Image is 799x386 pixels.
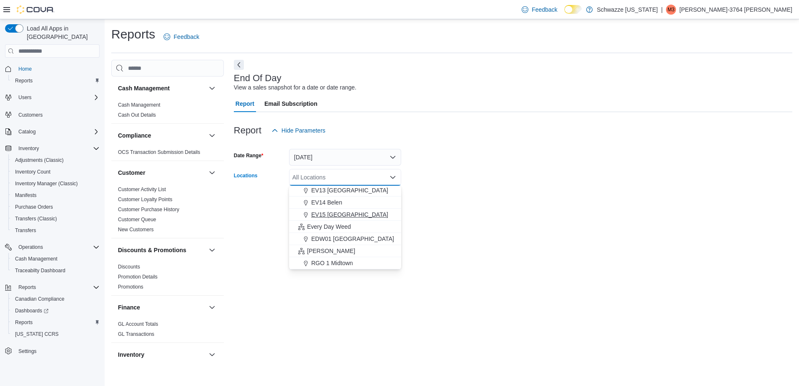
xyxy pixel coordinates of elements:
[2,126,103,138] button: Catalog
[15,346,40,356] a: Settings
[12,294,68,304] a: Canadian Compliance
[8,305,103,317] a: Dashboards
[207,130,217,141] button: Compliance
[118,216,156,223] span: Customer Queue
[15,127,39,137] button: Catalog
[15,157,64,164] span: Adjustments (Classic)
[15,242,46,252] button: Operations
[207,302,217,312] button: Finance
[118,131,205,140] button: Compliance
[532,5,557,14] span: Feedback
[111,319,224,343] div: Finance
[118,331,154,337] span: GL Transactions
[8,213,103,225] button: Transfers (Classic)
[668,5,675,15] span: M3
[311,259,353,267] span: RGO 1 Midtown
[564,5,582,14] input: Dark Mode
[118,217,156,222] a: Customer Queue
[12,179,81,189] a: Inventory Manager (Classic)
[12,179,100,189] span: Inventory Manager (Classic)
[307,222,351,231] span: Every Day Weed
[15,127,100,137] span: Catalog
[15,192,36,199] span: Manifests
[15,169,51,175] span: Inventory Count
[18,66,32,72] span: Home
[12,294,100,304] span: Canadian Compliance
[282,126,325,135] span: Hide Parameters
[666,5,676,15] div: Monique-3764 Valdez
[160,28,202,45] a: Feedback
[15,143,100,153] span: Inventory
[118,206,179,213] span: Customer Purchase History
[12,306,52,316] a: Dashboards
[289,245,401,257] button: [PERSON_NAME]
[118,321,158,327] span: GL Account Totals
[234,73,282,83] h3: End Of Day
[118,246,205,254] button: Discounts & Promotions
[15,64,100,74] span: Home
[15,256,57,262] span: Cash Management
[234,60,244,70] button: Next
[118,321,158,327] a: GL Account Totals
[2,63,103,75] button: Home
[111,100,224,123] div: Cash Management
[15,109,100,120] span: Customers
[118,186,166,193] span: Customer Activity List
[15,307,49,314] span: Dashboards
[2,241,103,253] button: Operations
[12,317,100,327] span: Reports
[12,225,100,235] span: Transfers
[2,92,103,103] button: Users
[15,282,100,292] span: Reports
[289,197,401,209] button: EV14 Belen
[18,244,43,251] span: Operations
[118,331,154,337] a: GL Transactions
[12,306,100,316] span: Dashboards
[118,149,200,156] span: OCS Transaction Submission Details
[8,189,103,201] button: Manifests
[12,225,39,235] a: Transfers
[15,92,35,102] button: Users
[268,122,329,139] button: Hide Parameters
[311,186,388,194] span: EV13 [GEOGRAPHIC_DATA]
[12,155,100,165] span: Adjustments (Classic)
[2,108,103,120] button: Customers
[111,184,224,238] div: Customer
[234,152,264,159] label: Date Range
[307,247,355,255] span: [PERSON_NAME]
[597,5,658,15] p: Schwazze [US_STATE]
[118,207,179,212] a: Customer Purchase History
[15,282,39,292] button: Reports
[15,143,42,153] button: Inventory
[12,214,100,224] span: Transfers (Classic)
[118,112,156,118] a: Cash Out Details
[15,267,65,274] span: Traceabilty Dashboard
[118,149,200,155] a: OCS Transaction Submission Details
[118,274,158,280] a: Promotion Details
[679,5,792,15] p: [PERSON_NAME]-3764 [PERSON_NAME]
[15,331,59,337] span: [US_STATE] CCRS
[289,149,401,166] button: [DATE]
[12,317,36,327] a: Reports
[8,328,103,340] button: [US_STATE] CCRS
[8,201,103,213] button: Purchase Orders
[118,246,186,254] h3: Discounts & Promotions
[111,147,224,161] div: Compliance
[12,329,62,339] a: [US_STATE] CCRS
[12,202,100,212] span: Purchase Orders
[12,190,40,200] a: Manifests
[8,225,103,236] button: Transfers
[18,145,39,152] span: Inventory
[12,329,100,339] span: Washington CCRS
[8,166,103,178] button: Inventory Count
[12,76,36,86] a: Reports
[15,77,33,84] span: Reports
[118,84,170,92] h3: Cash Management
[234,172,258,179] label: Locations
[289,209,401,221] button: EV15 [GEOGRAPHIC_DATA]
[118,197,172,202] a: Customer Loyalty Points
[12,76,100,86] span: Reports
